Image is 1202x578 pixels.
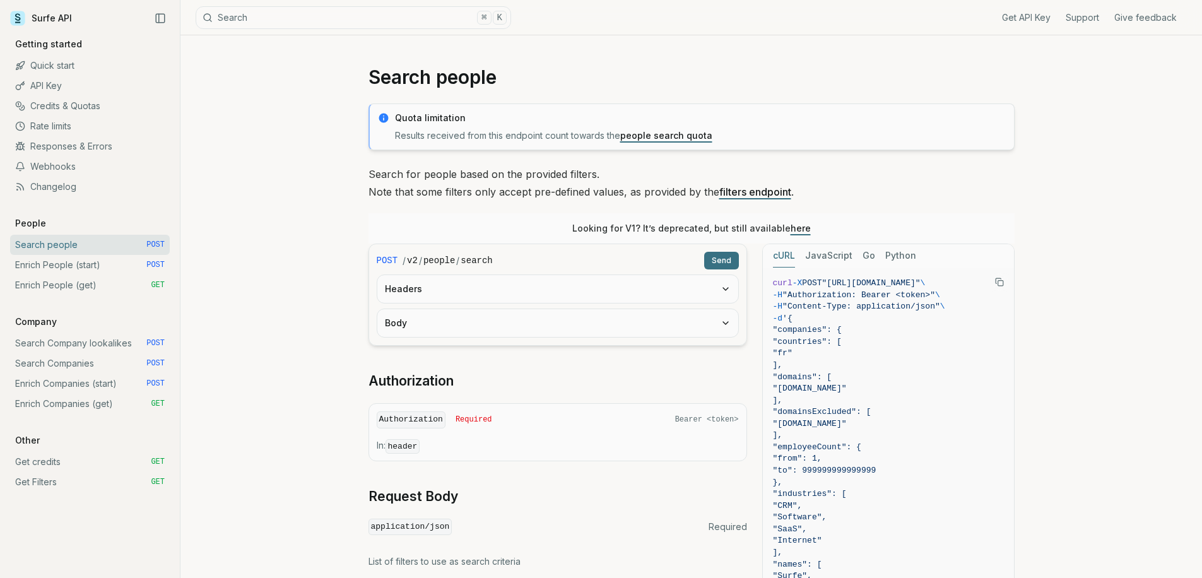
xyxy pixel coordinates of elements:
[10,452,170,472] a: Get credits GET
[423,254,455,267] code: people
[10,116,170,136] a: Rate limits
[921,278,926,288] span: \
[773,360,783,370] span: ],
[146,260,165,270] span: POST
[822,278,921,288] span: "[URL][DOMAIN_NAME]"
[456,415,492,425] span: Required
[10,235,170,255] a: Search people POST
[419,254,422,267] span: /
[773,244,795,268] button: cURL
[773,337,842,346] span: "countries": [
[146,379,165,389] span: POST
[196,6,511,29] button: Search⌘K
[10,96,170,116] a: Credits & Quotas
[377,254,398,267] span: POST
[620,130,712,141] a: people search quota
[151,9,170,28] button: Collapse Sidebar
[10,156,170,177] a: Webhooks
[885,244,916,268] button: Python
[10,136,170,156] a: Responses & Errors
[395,129,1006,142] p: Results received from this endpoint count towards the
[773,548,783,557] span: ],
[773,430,783,440] span: ],
[791,223,811,233] a: here
[572,222,811,235] p: Looking for V1? It’s deprecated, but still available
[368,555,747,568] p: List of filters to use as search criteria
[773,419,847,428] span: "[DOMAIN_NAME]"
[1066,11,1099,24] a: Support
[773,384,847,393] span: "[DOMAIN_NAME]"
[1002,11,1051,24] a: Get API Key
[368,66,1015,88] h1: Search people
[773,560,822,569] span: "names": [
[773,348,792,358] span: "fr"
[10,353,170,374] a: Search Companies POST
[10,255,170,275] a: Enrich People (start) POST
[792,278,803,288] span: -X
[773,442,861,452] span: "employeeCount": {
[10,9,72,28] a: Surfe API
[773,396,783,405] span: ],
[377,439,739,453] p: In:
[773,489,847,498] span: "industries": [
[407,254,418,267] code: v2
[151,457,165,467] span: GET
[146,358,165,369] span: POST
[461,254,492,267] code: search
[709,521,747,533] span: Required
[773,372,832,382] span: "domains": [
[151,399,165,409] span: GET
[935,290,940,300] span: \
[940,302,945,311] span: \
[10,394,170,414] a: Enrich Companies (get) GET
[146,240,165,250] span: POST
[805,244,852,268] button: JavaScript
[10,472,170,492] a: Get Filters GET
[10,38,87,50] p: Getting started
[377,275,738,303] button: Headers
[719,186,791,198] a: filters endpoint
[990,273,1009,292] button: Copy Text
[10,374,170,394] a: Enrich Companies (start) POST
[773,466,876,475] span: "to": 999999999999999
[773,454,822,463] span: "from": 1,
[773,290,783,300] span: -H
[493,11,507,25] kbd: K
[675,415,739,425] span: Bearer <token>
[10,333,170,353] a: Search Company lookalikes POST
[456,254,459,267] span: /
[368,165,1015,201] p: Search for people based on the provided filters. Note that some filters only accept pre-defined v...
[773,325,842,334] span: "companies": {
[773,302,783,311] span: -H
[368,519,452,536] code: application/json
[10,177,170,197] a: Changelog
[773,501,803,510] span: "CRM",
[146,338,165,348] span: POST
[403,254,406,267] span: /
[782,302,940,311] span: "Content-Type: application/json"
[477,11,491,25] kbd: ⌘
[773,512,827,522] span: "Software",
[377,309,738,337] button: Body
[782,314,792,323] span: '{
[773,524,808,534] span: "SaaS",
[773,478,783,487] span: },
[377,411,445,428] code: Authorization
[773,314,783,323] span: -d
[368,488,458,505] a: Request Body
[10,56,170,76] a: Quick start
[10,217,51,230] p: People
[1114,11,1177,24] a: Give feedback
[10,316,62,328] p: Company
[10,275,170,295] a: Enrich People (get) GET
[395,112,1006,124] p: Quota limitation
[151,280,165,290] span: GET
[773,278,792,288] span: curl
[863,244,875,268] button: Go
[10,76,170,96] a: API Key
[773,407,871,416] span: "domainsExcluded": [
[151,477,165,487] span: GET
[368,372,454,390] a: Authorization
[386,439,420,454] code: header
[10,434,45,447] p: Other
